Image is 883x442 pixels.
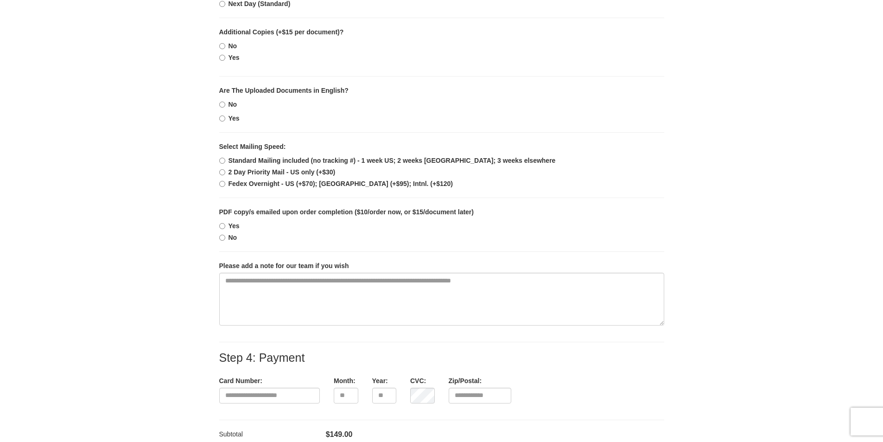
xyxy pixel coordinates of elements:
[219,261,349,270] label: Please add a note for our team if you wish
[449,376,482,385] label: Zip/Postal:
[326,429,353,441] span: $149.00
[229,115,240,122] b: Yes
[229,222,240,230] b: Yes
[229,157,556,164] b: Standard Mailing included (no tracking #) - 1 week US; 2 weeks [GEOGRAPHIC_DATA]; 3 weeks elsewhere
[229,101,237,108] b: No
[229,180,453,187] b: Fedex Overnight - US (+$70); [GEOGRAPHIC_DATA] (+$95); Intnl. (+$120)
[219,28,344,36] b: Additional Copies (+$15 per document)?
[229,42,237,50] b: No
[229,234,237,241] b: No
[219,115,225,122] input: Yes
[219,55,225,61] input: Yes
[229,168,336,176] b: 2 Day Priority Mail - US only (+$30)
[219,1,225,7] input: Next Day (Standard)
[219,376,262,385] label: Card Number:
[219,223,225,229] input: Yes
[219,169,225,175] input: 2 Day Priority Mail - US only (+$30)
[219,208,474,216] b: PDF copy/s emailed upon order completion ($10/order now, or $15/document later)
[334,376,356,385] label: Month:
[229,54,240,61] b: Yes
[410,376,426,385] label: CVC:
[219,43,225,49] input: No
[219,352,305,365] label: Step 4: Payment
[219,235,225,241] input: No
[219,181,225,187] input: Fedex Overnight - US (+$70); [GEOGRAPHIC_DATA] (+$95); Intnl. (+$120)
[219,87,349,94] b: Are The Uploaded Documents in English?
[219,158,225,164] input: Standard Mailing included (no tracking #) - 1 week US; 2 weeks [GEOGRAPHIC_DATA]; 3 weeks elsewhere
[372,376,388,385] label: Year:
[219,102,225,108] input: No
[219,143,286,150] b: Select Mailing Speed:
[219,429,243,439] label: Subtotal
